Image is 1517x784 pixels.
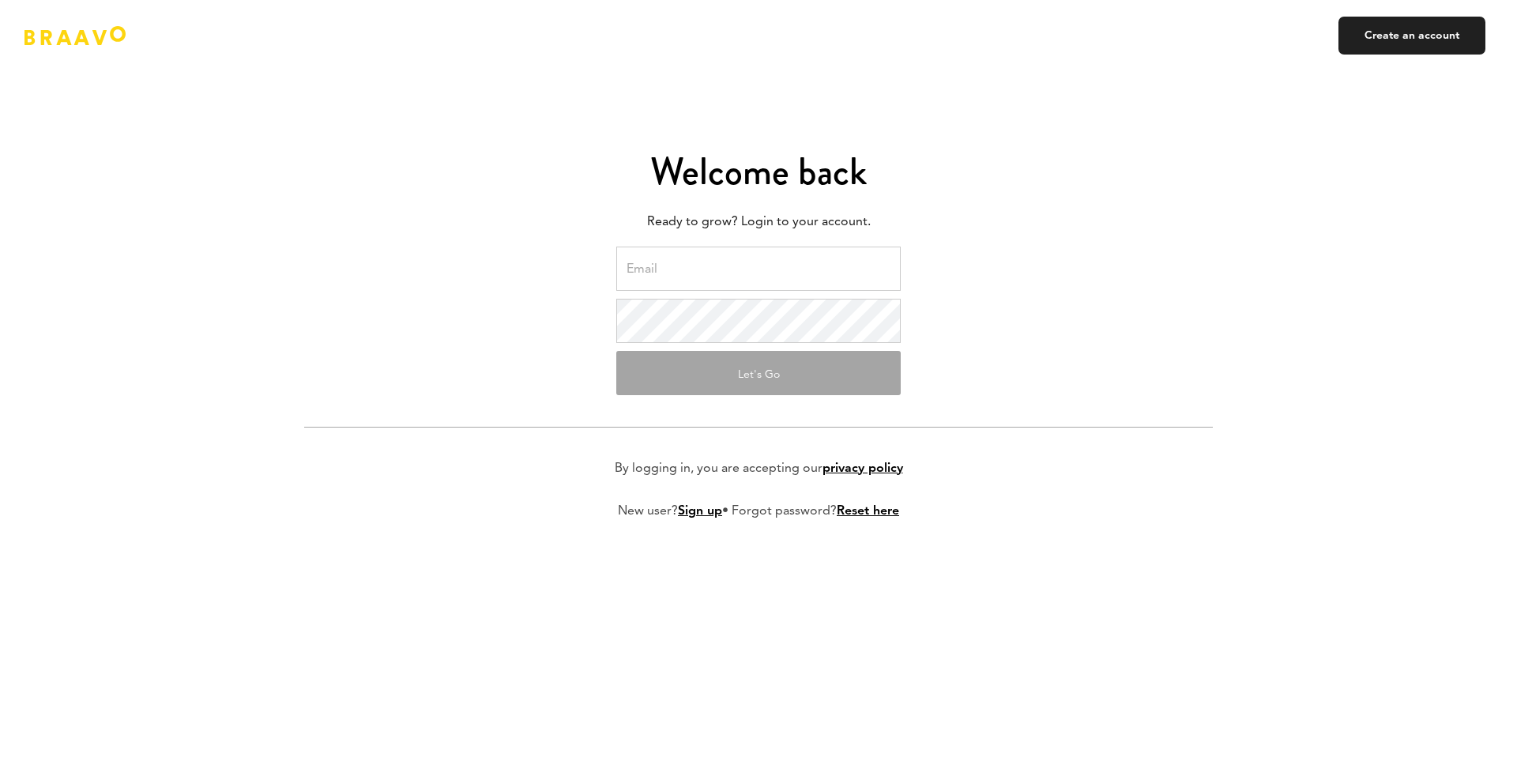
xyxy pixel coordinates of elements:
p: New user? • Forgot password? [618,502,899,521]
span: Welcome back [650,145,867,198]
a: Sign up [678,505,722,518]
button: Let's Go [616,351,901,395]
p: Ready to grow? Login to your account. [304,210,1213,234]
p: By logging in, you are accepting our [615,459,903,478]
a: Create an account [1338,17,1485,55]
input: Email [616,247,901,291]
a: privacy policy [822,462,903,475]
a: Reset here [837,505,899,518]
